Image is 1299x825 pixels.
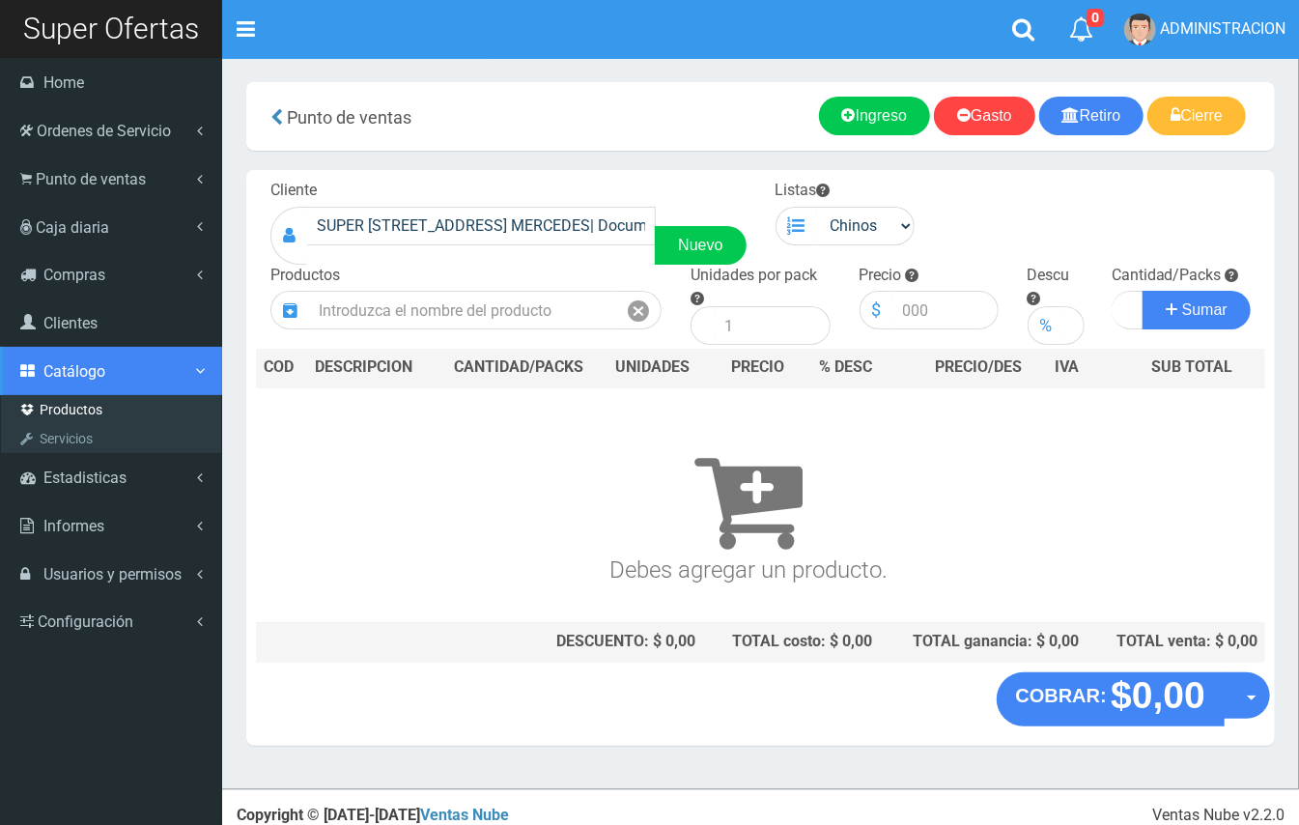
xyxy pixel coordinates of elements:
a: Productos [6,395,221,424]
label: Listas [776,180,831,202]
span: Clientes [43,314,98,332]
strong: $0,00 [1111,674,1205,716]
span: Punto de ventas [36,170,146,188]
input: Consumidor Final [307,207,656,245]
span: Informes [43,517,104,535]
h3: Debes agregar un producto. [264,415,1232,583]
label: Productos [270,265,340,287]
span: Home [43,73,84,92]
div: $ [860,291,893,329]
span: SUB TOTAL [1151,356,1232,379]
input: 000 [1064,306,1085,345]
th: COD [256,349,308,387]
span: 0 [1087,9,1104,27]
a: Retiro [1039,97,1144,135]
a: Cierre [1147,97,1246,135]
label: Cantidad/Packs [1112,265,1222,287]
button: Sumar [1143,291,1251,329]
span: Configuración [38,612,133,631]
a: Ventas Nube [420,806,509,824]
a: Ingreso [819,97,930,135]
span: ADMINISTRACION [1160,19,1285,38]
span: IVA [1056,357,1080,376]
input: Introduzca el nombre del producto [309,291,616,329]
div: TOTAL ganancia: $ 0,00 [889,631,1080,653]
label: Precio [860,265,902,287]
div: DESCUENTO: $ 0,00 [444,631,696,653]
span: Catálogo [43,362,105,381]
span: Estadisticas [43,469,127,487]
label: Descu [1028,265,1070,287]
th: UNIDADES [601,349,703,387]
input: 1 [715,306,830,345]
span: % DESC [820,357,873,376]
label: Cliente [270,180,317,202]
strong: COBRAR: [1016,685,1107,706]
label: Unidades por pack [691,265,817,287]
input: Cantidad [1112,291,1144,329]
th: DES [308,349,437,387]
span: Compras [43,266,105,284]
a: Gasto [934,97,1035,135]
input: 000 [893,291,999,329]
span: PRECIO/DES [935,357,1022,376]
span: CRIPCION [344,357,413,376]
span: Caja diaria [36,218,109,237]
span: Sumar [1182,301,1228,318]
strong: Copyright © [DATE]-[DATE] [237,806,509,824]
button: COBRAR: $0,00 [997,672,1226,726]
th: CANTIDAD/PACKS [437,349,602,387]
span: Usuarios y permisos [43,565,182,583]
span: Punto de ventas [287,107,411,128]
div: TOTAL costo: $ 0,00 [711,631,872,653]
img: User Image [1124,14,1156,45]
div: TOTAL venta: $ 0,00 [1095,631,1257,653]
span: Super Ofertas [23,12,199,45]
span: PRECIO [731,356,784,379]
span: Ordenes de Servicio [37,122,171,140]
div: % [1028,306,1064,345]
a: Servicios [6,424,221,453]
a: Nuevo [655,226,746,265]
